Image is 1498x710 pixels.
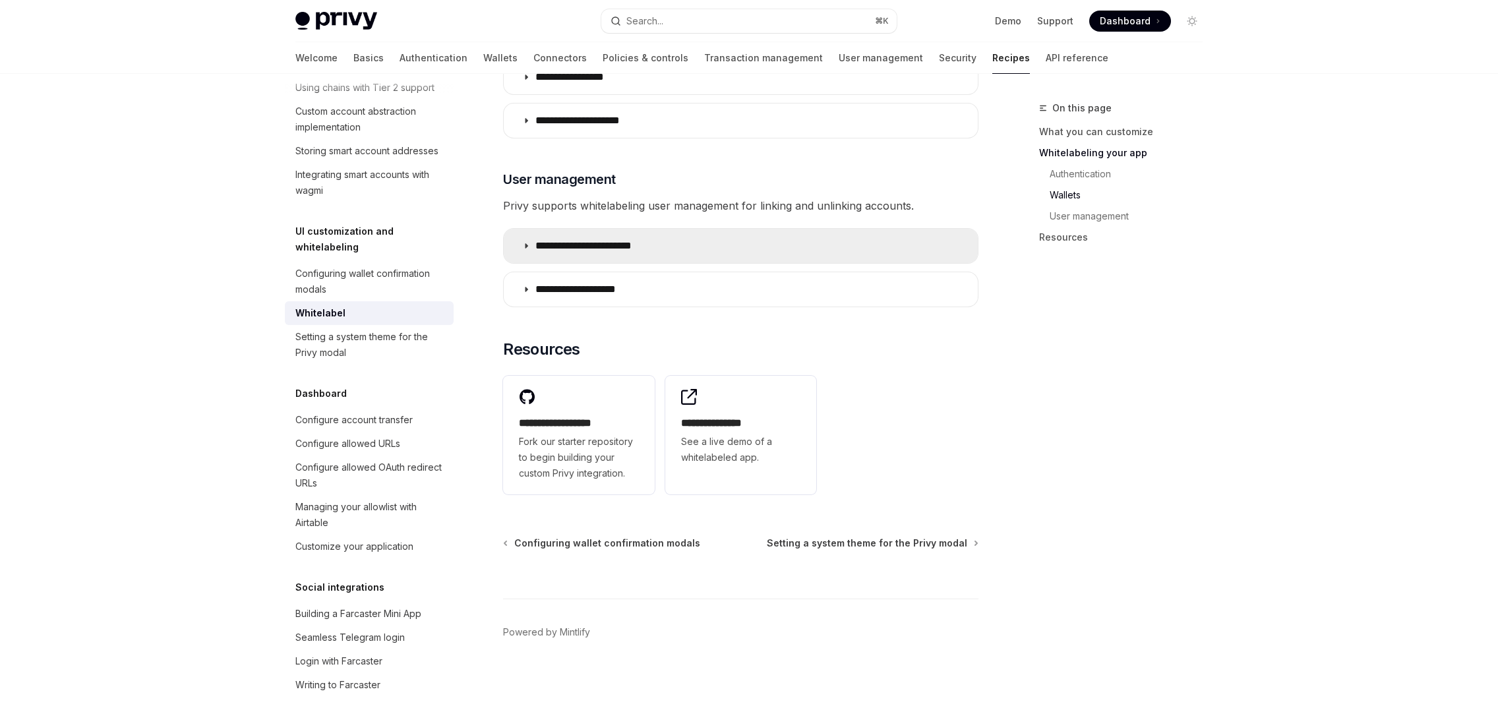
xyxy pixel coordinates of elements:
span: ⌘ K [875,16,889,26]
div: Storing smart account addresses [295,143,438,159]
a: API reference [1046,42,1108,74]
div: Building a Farcaster Mini App [295,606,421,622]
a: Authentication [400,42,467,74]
img: light logo [295,12,377,30]
span: User management [503,170,616,189]
a: Policies & controls [603,42,688,74]
a: Setting a system theme for the Privy modal [767,537,977,550]
a: Whitelabeling your app [1039,142,1213,163]
a: Custom account abstraction implementation [285,100,454,139]
span: See a live demo of a whitelabeled app. [681,434,801,465]
a: Setting a system theme for the Privy modal [285,325,454,365]
div: Seamless Telegram login [295,630,405,645]
div: Managing your allowlist with Airtable [295,499,446,531]
a: Security [939,42,976,74]
div: Configure account transfer [295,412,413,428]
a: Customize your application [285,535,454,558]
div: Configure allowed URLs [295,436,400,452]
div: Login with Farcaster [295,653,382,669]
span: Configuring wallet confirmation modals [514,537,700,550]
h5: Social integrations [295,579,384,595]
span: Dashboard [1100,15,1151,28]
a: Configuring wallet confirmation modals [285,262,454,301]
a: Login with Farcaster [285,649,454,673]
a: Connectors [533,42,587,74]
span: On this page [1052,100,1112,116]
span: Fork our starter repository to begin building your custom Privy integration. [519,434,639,481]
a: Configure account transfer [285,408,454,432]
a: User management [839,42,923,74]
a: Wallets [1039,185,1213,206]
a: Recipes [992,42,1030,74]
a: Demo [995,15,1021,28]
h5: Dashboard [295,386,347,401]
a: Storing smart account addresses [285,139,454,163]
a: **** **** **** ***Fork our starter repository to begin building your custom Privy integration. [503,376,655,494]
a: What you can customize [1039,121,1213,142]
div: Custom account abstraction implementation [295,104,446,135]
a: Integrating smart accounts with wagmi [285,163,454,202]
span: Privy supports whitelabeling user management for linking and unlinking accounts. [503,196,978,215]
a: Dashboard [1089,11,1171,32]
a: Transaction management [704,42,823,74]
button: Toggle dark mode [1182,11,1203,32]
div: Writing to Farcaster [295,677,380,693]
div: Whitelabel [295,305,345,321]
a: Wallets [483,42,518,74]
a: Building a Farcaster Mini App [285,602,454,626]
h5: UI customization and whitelabeling [295,223,454,255]
a: Configure allowed OAuth redirect URLs [285,456,454,495]
div: Configure allowed OAuth redirect URLs [295,459,446,491]
a: Managing your allowlist with Airtable [285,495,454,535]
a: Welcome [295,42,338,74]
div: Configuring wallet confirmation modals [295,266,446,297]
div: Customize your application [295,539,413,554]
a: Authentication [1039,163,1213,185]
a: User management [1039,206,1213,227]
span: Resources [503,339,580,360]
button: Open search [601,9,897,33]
a: Support [1037,15,1073,28]
span: Setting a system theme for the Privy modal [767,537,967,550]
a: Configuring wallet confirmation modals [504,537,700,550]
a: Resources [1039,227,1213,248]
div: Setting a system theme for the Privy modal [295,329,446,361]
a: Whitelabel [285,301,454,325]
a: Powered by Mintlify [503,626,590,639]
a: Basics [353,42,384,74]
a: Writing to Farcaster [285,673,454,697]
div: Integrating smart accounts with wagmi [295,167,446,198]
a: Configure allowed URLs [285,432,454,456]
div: Search... [626,13,663,29]
a: Seamless Telegram login [285,626,454,649]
